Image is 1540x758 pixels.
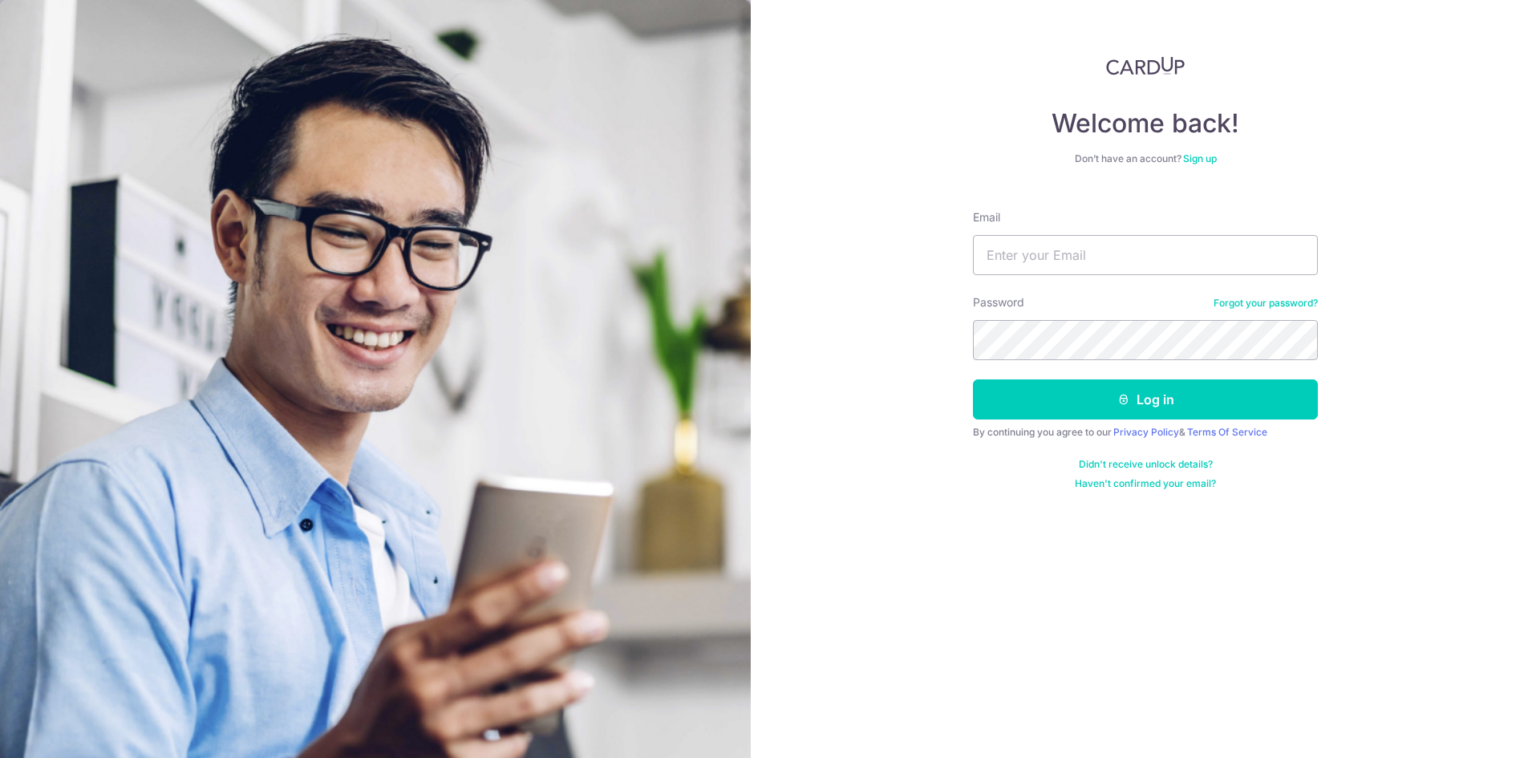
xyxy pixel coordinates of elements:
[1214,297,1318,310] a: Forgot your password?
[973,379,1318,420] button: Log in
[1079,458,1213,471] a: Didn't receive unlock details?
[1113,426,1179,438] a: Privacy Policy
[973,152,1318,165] div: Don’t have an account?
[1075,477,1216,490] a: Haven't confirmed your email?
[973,294,1024,310] label: Password
[973,426,1318,439] div: By continuing you agree to our &
[1183,152,1217,164] a: Sign up
[973,235,1318,275] input: Enter your Email
[973,209,1000,225] label: Email
[973,107,1318,140] h4: Welcome back!
[1187,426,1267,438] a: Terms Of Service
[1106,56,1185,75] img: CardUp Logo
